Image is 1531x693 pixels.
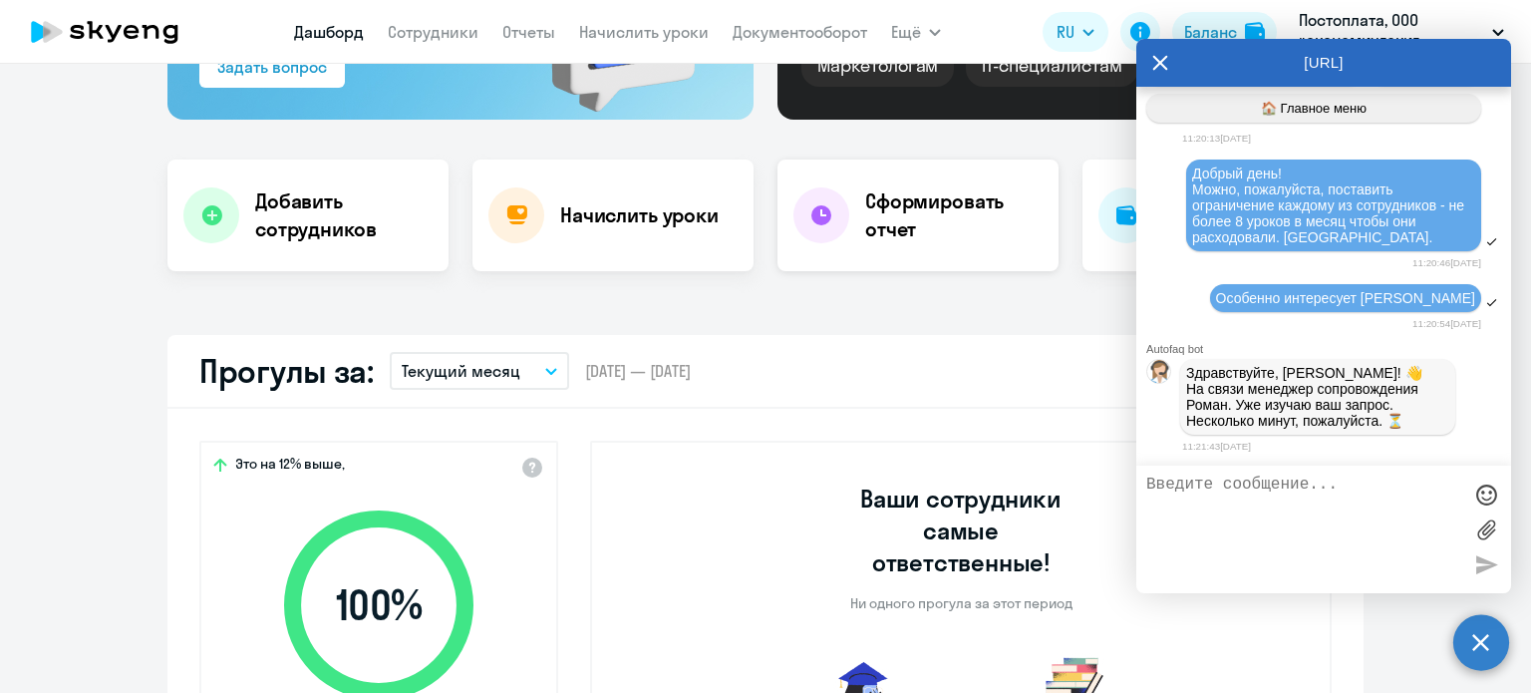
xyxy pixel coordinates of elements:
[217,55,327,79] div: Задать вопрос
[579,22,709,42] a: Начислить уроки
[833,483,1089,578] h3: Ваши сотрудники самые ответственные!
[891,20,921,44] span: Ещё
[235,455,345,479] span: Это на 12% выше,
[966,45,1137,87] div: IT-специалистам
[865,187,1043,243] h4: Сформировать отчет
[1192,166,1468,245] span: Добрый день! Можно, пожалуйста, поставить ограничение каждому из сотрудников - не более 8 уроков ...
[1412,318,1481,329] time: 11:20:54[DATE]
[390,352,569,390] button: Текущий месяц
[585,360,691,382] span: [DATE] — [DATE]
[1412,257,1481,268] time: 11:20:46[DATE]
[850,594,1072,612] p: Ни одного прогула за этот период
[801,45,954,87] div: Маркетологам
[1184,20,1237,44] div: Баланс
[199,48,345,88] button: Задать вопрос
[1147,360,1172,389] img: bot avatar
[733,22,867,42] a: Документооборот
[1299,8,1484,56] p: Постоплата, ООО "ЭКОНОМИЧЕСКИЕ ЭЛЕКТРОРЕШЕНИЯ"
[1471,515,1501,544] label: Лимит 10 файлов
[388,22,478,42] a: Сотрудники
[1172,12,1277,52] button: Балансbalance
[1146,94,1481,123] button: 🏠 Главное меню
[1146,343,1511,355] div: Autofaq bot
[294,22,364,42] a: Дашборд
[1182,441,1251,452] time: 11:21:43[DATE]
[1182,133,1251,144] time: 11:20:13[DATE]
[1245,22,1265,42] img: balance
[1186,365,1449,429] p: Здравствуйте, [PERSON_NAME]! 👋 ﻿На связи менеджер сопровождения Роман. Уже изучаю ваш запрос. Нес...
[255,187,433,243] h4: Добавить сотрудников
[1043,12,1108,52] button: RU
[264,581,493,629] span: 100 %
[891,12,941,52] button: Ещё
[402,359,520,383] p: Текущий месяц
[1261,101,1367,116] span: 🏠 Главное меню
[502,22,555,42] a: Отчеты
[1057,20,1074,44] span: RU
[1216,290,1475,306] span: Особенно интересует [PERSON_NAME]
[560,201,719,229] h4: Начислить уроки
[199,351,374,391] h2: Прогулы за:
[1289,8,1514,56] button: Постоплата, ООО "ЭКОНОМИЧЕСКИЕ ЭЛЕКТРОРЕШЕНИЯ"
